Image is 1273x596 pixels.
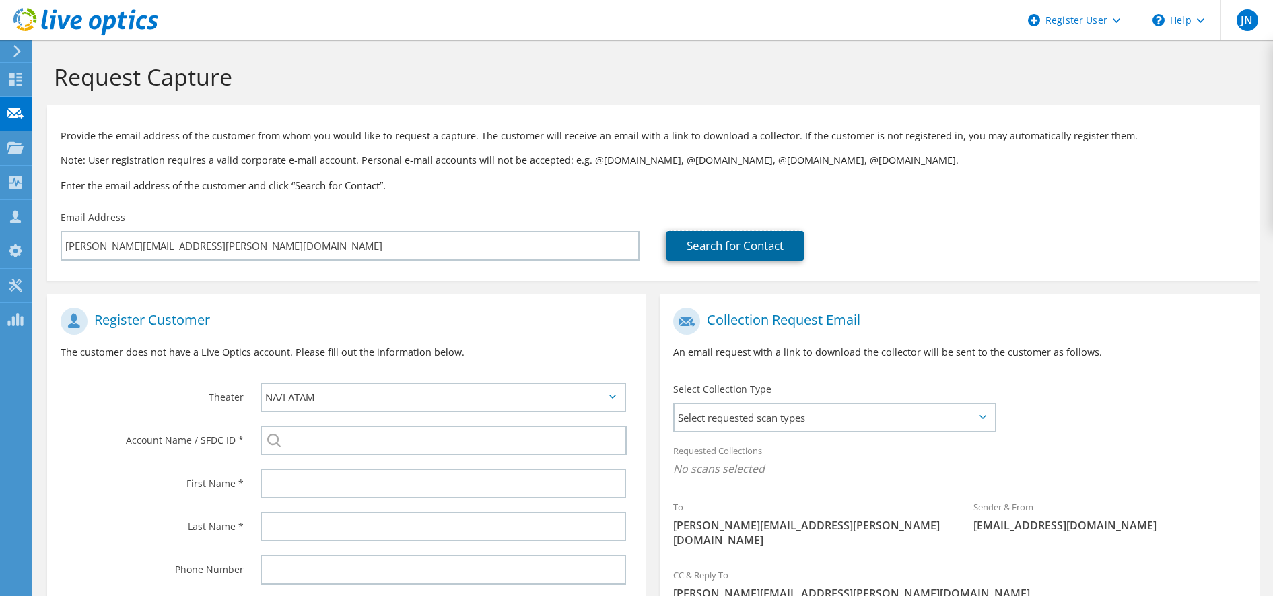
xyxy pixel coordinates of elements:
svg: \n [1152,14,1165,26]
label: Select Collection Type [673,383,771,396]
label: Account Name / SFDC ID * [61,426,244,447]
label: Theater [61,383,244,404]
span: Select requested scan types [675,404,994,431]
p: Provide the email address of the customer from whom you would like to request a capture. The cust... [61,129,1246,143]
p: The customer does not have a Live Optics account. Please fill out the information below. [61,345,633,360]
div: Sender & From [960,493,1260,539]
label: Phone Number [61,555,244,576]
span: JN [1237,9,1258,31]
h1: Register Customer [61,308,626,335]
label: First Name * [61,469,244,490]
div: To [660,493,959,554]
span: [EMAIL_ADDRESS][DOMAIN_NAME] [973,518,1246,533]
span: [PERSON_NAME][EMAIL_ADDRESS][PERSON_NAME][DOMAIN_NAME] [673,518,946,548]
h1: Request Capture [54,63,1246,91]
p: Note: User registration requires a valid corporate e-mail account. Personal e-mail accounts will ... [61,153,1246,168]
p: An email request with a link to download the collector will be sent to the customer as follows. [673,345,1245,360]
label: Last Name * [61,512,244,533]
h3: Enter the email address of the customer and click “Search for Contact”. [61,178,1246,193]
label: Email Address [61,211,125,224]
h1: Collection Request Email [673,308,1239,335]
div: Requested Collections [660,436,1259,486]
span: No scans selected [673,461,1245,476]
a: Search for Contact [666,231,804,261]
